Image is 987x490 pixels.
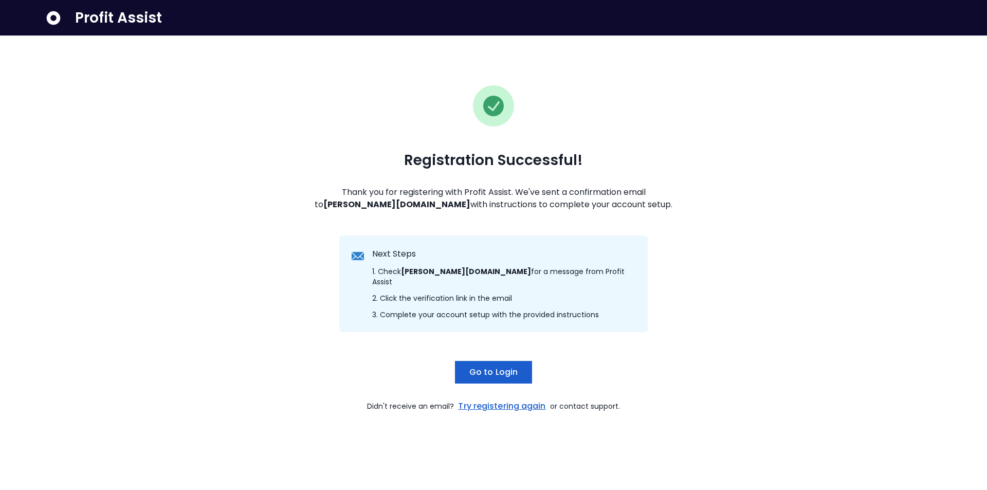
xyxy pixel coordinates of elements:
[372,248,416,260] span: Next Steps
[455,361,532,384] button: Go to Login
[367,400,619,412] span: Didn't receive an email? or contact support.
[372,293,512,303] span: 2. Click the verification link in the email
[304,186,683,211] span: Thank you for registering with Profit Assist. We've sent a confirmation email to with instruction...
[323,198,470,210] strong: [PERSON_NAME][DOMAIN_NAME]
[401,266,531,277] strong: [PERSON_NAME][DOMAIN_NAME]
[75,9,162,27] span: Profit Assist
[456,400,547,412] a: Try registering again
[469,366,518,378] span: Go to Login
[372,310,599,320] span: 3. Complete your account setup with the provided instructions
[404,151,583,170] span: Registration Successful!
[372,266,635,287] span: 1. Check for a message from Profit Assist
